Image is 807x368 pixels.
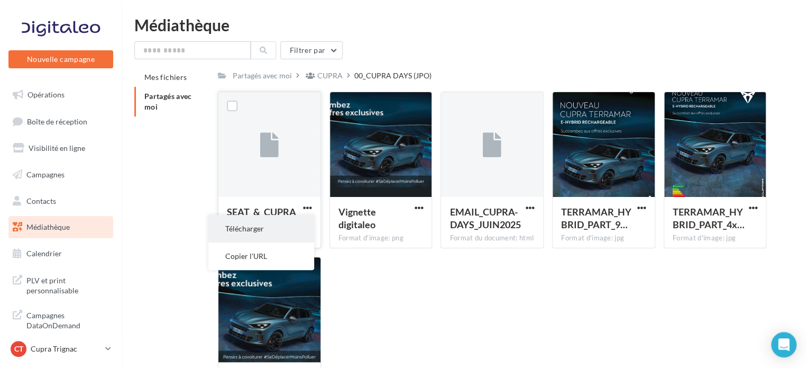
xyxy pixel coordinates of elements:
div: CUPRA [317,70,343,81]
span: Campagnes DataOnDemand [26,308,109,331]
button: Copier l'URL [208,243,314,270]
div: 00_CUPRA DAYS (JPO) [354,70,432,81]
span: PLV et print personnalisable [26,273,109,296]
a: Campagnes [6,164,115,186]
span: Partagés avec moi [144,92,192,111]
div: Format d'image: jpg [561,234,646,243]
span: EMAIL_CUPRA-DAYS_JUIN2025 [450,206,520,230]
div: Médiathèque [134,17,794,33]
a: Calendrier [6,243,115,265]
span: Vignette digitaleo [338,206,376,230]
div: Format d'image: jpg [673,234,758,243]
span: Médiathèque [26,222,70,231]
span: Contacts [26,196,56,205]
a: Visibilité en ligne [6,137,115,159]
span: TERRAMAR_HYBRID_PART_9X16 copie [561,206,631,230]
a: CT Cupra Trignac [8,339,113,359]
div: Partagés avec moi [233,70,292,81]
div: Open Intercom Messenger [771,332,796,357]
button: Télécharger [208,215,314,243]
span: Opérations [27,90,65,99]
button: Nouvelle campagne [8,50,113,68]
a: Opérations [6,84,115,106]
span: Boîte de réception [27,116,87,125]
span: Visibilité en ligne [29,143,85,152]
span: Mes fichiers [144,73,187,82]
a: PLV et print personnalisable [6,269,115,300]
span: Campagnes [26,170,65,179]
p: Cupra Trignac [31,344,101,354]
span: CT [14,344,23,354]
a: Boîte de réception [6,110,115,133]
a: Contacts [6,190,115,212]
a: Campagnes DataOnDemand [6,304,115,335]
div: Format du document: html [450,234,535,243]
span: TERRAMAR_HYBRID_PART_4x5 copie [673,206,745,230]
a: Médiathèque [6,216,115,238]
button: Filtrer par [280,41,343,59]
span: SEAT_&_CUPRA_GUIDELINES_JPO_2025 [227,206,297,230]
span: Calendrier [26,249,62,258]
div: Format d'image: png [338,234,424,243]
